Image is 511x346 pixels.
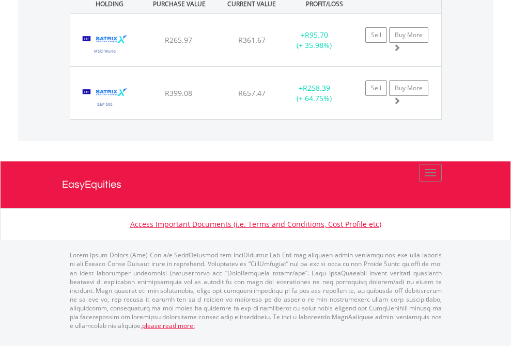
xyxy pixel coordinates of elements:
a: Access Important Documents (i.e. Terms and Conditions, Cost Profile etc) [130,219,381,229]
div: + (+ 35.98%) [282,30,347,51]
span: R361.67 [238,35,266,45]
a: Buy More [389,80,428,96]
a: EasyEquities [62,161,450,208]
span: R95.70 [305,30,328,40]
p: Lorem Ipsum Dolors (Ame) Con a/e SeddOeiusmod tem InciDiduntut Lab Etd mag aliquaen admin veniamq... [70,251,442,330]
img: EQU.ZA.STX500.png [75,80,135,117]
a: Buy More [389,27,428,43]
a: Sell [365,80,387,96]
img: EQU.ZA.STXWDM.png [75,27,135,63]
div: + (+ 64.75%) [282,83,347,104]
span: R399.08 [165,88,192,98]
span: R265.97 [165,35,192,45]
span: R258.39 [303,83,330,93]
a: please read more: [142,321,195,330]
a: Sell [365,27,387,43]
span: R657.47 [238,88,266,98]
